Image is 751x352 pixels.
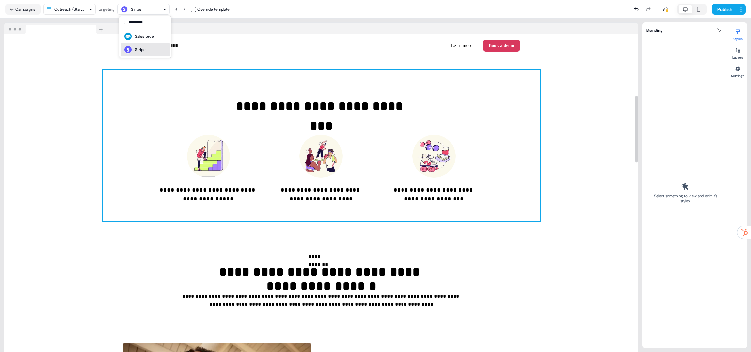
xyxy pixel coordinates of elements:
div: Learn moreBook a demo [324,40,520,52]
img: Image [412,135,456,178]
div: Branding [642,22,728,38]
div: Select something to view and edit it’s styles. [652,193,719,204]
button: Styles [728,26,747,41]
button: Book a demo [483,40,520,52]
button: Settings [728,64,747,78]
div: Override template [197,6,230,13]
img: Image [187,135,230,178]
img: Browser topbar [4,23,106,35]
div: Outreach (Starter) [54,6,86,13]
button: Campaigns [5,4,41,15]
div: Stripe [131,6,141,13]
div: Stripe [135,46,146,53]
button: Publish [712,4,736,15]
div: targeting [98,6,115,13]
img: Image [299,135,343,178]
button: Layers [728,45,747,60]
button: Stripe [117,4,170,15]
div: Salesforce [135,33,154,40]
button: Learn more [446,40,478,52]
